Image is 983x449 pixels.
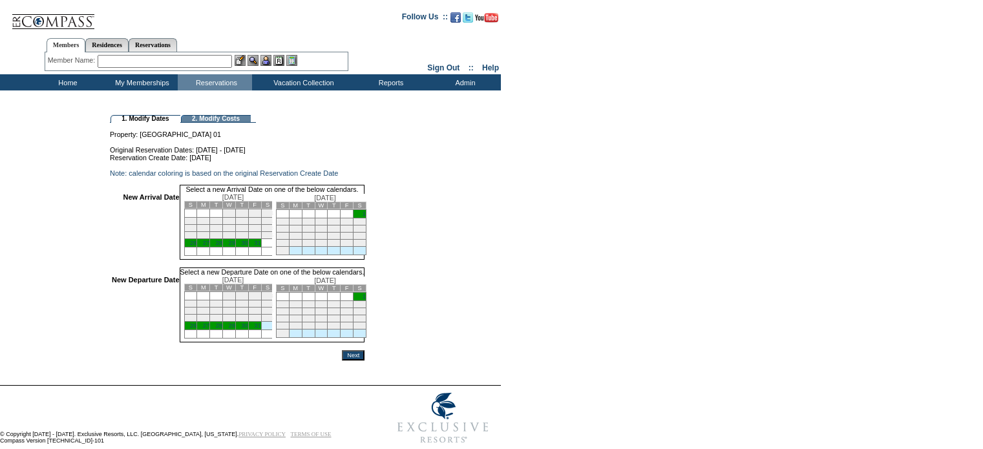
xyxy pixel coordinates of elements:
[402,11,448,26] td: Follow Us ::
[328,202,341,209] td: T
[302,301,315,308] td: 4
[223,292,236,300] td: 1
[184,218,197,225] td: 5
[475,16,498,24] a: Subscribe to our YouTube Channel
[261,315,274,322] td: 25
[110,123,365,138] td: Property: [GEOGRAPHIC_DATA] 01
[197,308,210,315] td: 13
[248,55,259,66] img: View
[302,202,315,209] td: T
[110,154,365,162] td: Reservation Create Date: [DATE]
[223,308,236,315] td: 15
[197,300,210,308] td: 6
[85,38,129,52] a: Residences
[223,202,236,209] td: W
[354,301,366,308] td: 8
[354,315,366,322] td: 22
[203,240,209,246] a: 27
[261,232,274,239] td: 25
[235,202,248,209] td: T
[289,315,302,322] td: 17
[235,209,248,218] td: 2
[210,225,223,232] td: 14
[235,225,248,232] td: 16
[427,74,501,90] td: Admin
[184,284,197,291] td: S
[302,225,315,233] td: 11
[190,240,196,246] a: 26
[354,308,366,315] td: 15
[48,55,98,66] div: Member Name:
[197,232,210,239] td: 20
[314,277,336,284] span: [DATE]
[363,211,366,217] a: 1
[315,322,328,329] td: 26
[248,300,261,308] td: 10
[328,233,341,240] td: 20
[341,285,354,292] td: F
[354,285,366,292] td: S
[261,202,274,209] td: S
[235,55,246,66] img: b_edit.gif
[223,225,236,232] td: 15
[341,225,354,233] td: 14
[112,276,180,342] td: New Departure Date
[289,202,302,209] td: M
[235,300,248,308] td: 9
[223,315,236,322] td: 22
[103,74,178,90] td: My Memberships
[229,322,235,329] a: 29
[210,300,223,308] td: 7
[112,193,180,260] td: New Arrival Date
[216,322,222,329] a: 28
[286,55,297,66] img: b_calculator.gif
[341,233,354,240] td: 21
[469,63,474,72] span: ::
[241,240,248,246] a: 30
[315,308,328,315] td: 12
[276,315,289,322] td: 16
[276,329,289,338] td: 30
[261,284,274,291] td: S
[222,276,244,284] span: [DATE]
[328,315,341,322] td: 20
[210,218,223,225] td: 7
[248,202,261,209] td: F
[273,55,284,66] img: Reservations
[110,138,365,154] td: Original Reservation Dates: [DATE] - [DATE]
[238,431,286,437] a: PRIVACY POLICY
[315,301,328,308] td: 5
[463,16,473,24] a: Follow us on Twitter
[261,218,274,225] td: 11
[302,322,315,329] td: 25
[427,63,460,72] a: Sign Out
[235,292,248,300] td: 2
[197,225,210,232] td: 13
[223,300,236,308] td: 8
[363,293,366,300] a: 1
[315,285,328,292] td: W
[276,308,289,315] td: 9
[254,240,260,246] a: 31
[223,218,236,225] td: 8
[210,232,223,239] td: 21
[341,315,354,322] td: 21
[354,322,366,329] td: 29
[197,315,210,322] td: 20
[248,209,261,218] td: 3
[261,225,274,232] td: 18
[289,322,302,329] td: 24
[302,315,315,322] td: 18
[180,185,365,193] td: Select a new Arrival Date on one of the below calendars.
[276,247,289,255] td: 30
[276,233,289,240] td: 16
[463,12,473,23] img: Follow us on Twitter
[289,233,302,240] td: 17
[276,218,289,225] td: 2
[210,315,223,322] td: 21
[315,233,328,240] td: 19
[341,202,354,209] td: F
[315,315,328,322] td: 19
[328,218,341,225] td: 6
[341,240,354,247] td: 28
